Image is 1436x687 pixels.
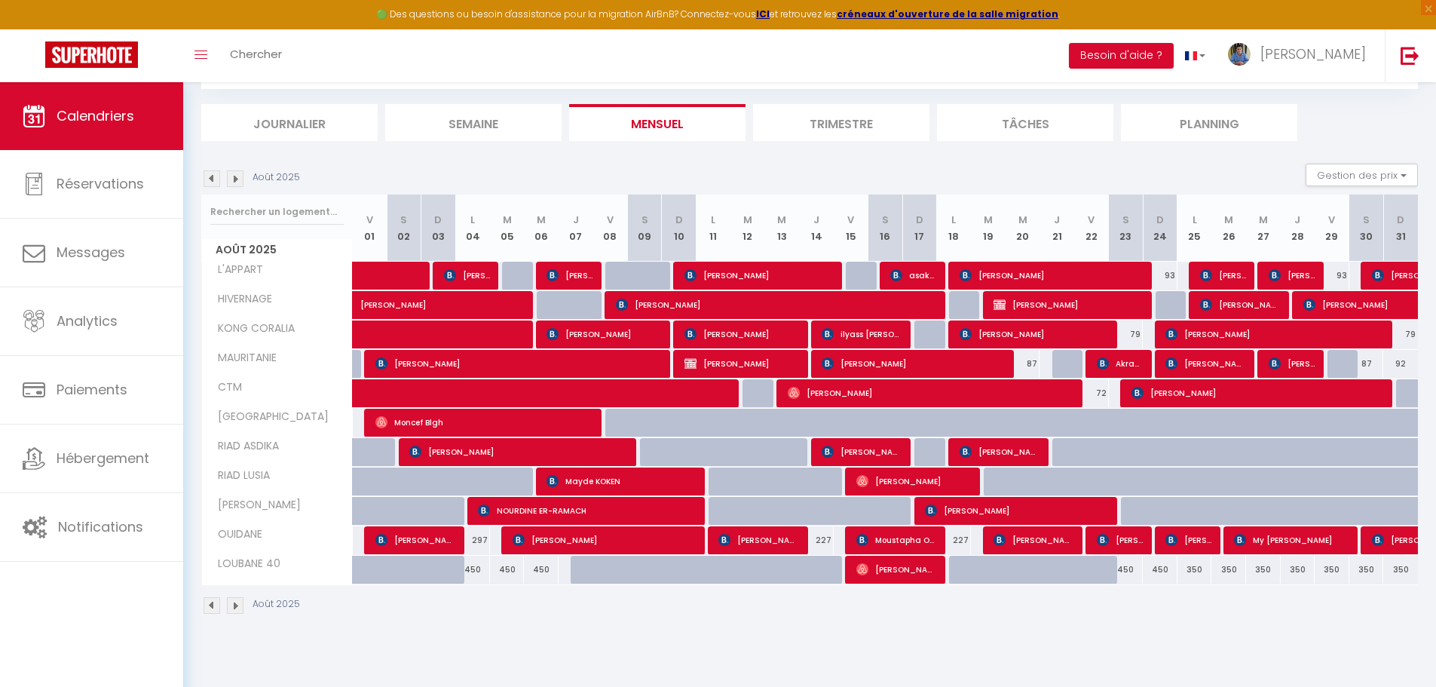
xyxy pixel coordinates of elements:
[743,213,752,227] abbr: M
[547,320,662,348] span: [PERSON_NAME]
[718,526,799,554] span: [PERSON_NAME]
[1074,195,1109,262] th: 22
[856,555,937,584] span: [PERSON_NAME]
[470,213,475,227] abbr: L
[360,283,534,311] span: [PERSON_NAME]
[490,195,525,262] th: 05
[366,213,373,227] abbr: V
[684,261,834,290] span: [PERSON_NAME]
[524,195,559,262] th: 06
[1109,320,1144,348] div: 79
[1383,350,1418,378] div: 92
[1224,213,1233,227] abbr: M
[641,213,648,227] abbr: S
[1328,213,1335,227] abbr: V
[45,41,138,68] img: Super Booking
[822,320,902,348] span: ilyass [PERSON_NAME]
[219,29,293,82] a: Chercher
[711,213,715,227] abbr: L
[856,467,972,495] span: [PERSON_NAME]
[385,104,562,141] li: Semaine
[777,213,786,227] abbr: M
[756,8,770,20] strong: ICI
[868,195,902,262] th: 16
[593,195,628,262] th: 08
[662,195,697,262] th: 10
[799,195,834,262] th: 14
[204,526,266,543] span: OUIDANE
[1143,556,1177,584] div: 450
[753,104,929,141] li: Trimestre
[696,195,730,262] th: 11
[58,517,143,536] span: Notifications
[1006,350,1040,378] div: 87
[1131,379,1385,407] span: [PERSON_NAME]
[960,320,1110,348] span: [PERSON_NAME]
[1069,43,1174,69] button: Besoin d'aide ?
[57,243,125,262] span: Messages
[1281,556,1315,584] div: 350
[253,597,300,612] p: Août 2025
[353,195,387,262] th: 01
[1088,213,1095,227] abbr: V
[788,379,1076,407] span: [PERSON_NAME]
[822,437,902,466] span: [PERSON_NAME]
[57,311,118,330] span: Analytics
[387,195,421,262] th: 02
[1217,29,1385,82] a: ... [PERSON_NAME]
[204,291,276,308] span: HIVERNAGE
[1018,213,1027,227] abbr: M
[1097,526,1143,554] span: [PERSON_NAME]
[204,468,274,484] span: RIAD LUSIA
[1372,619,1425,676] iframe: Chat
[1401,46,1419,65] img: logout
[813,213,819,227] abbr: J
[1234,526,1349,554] span: My [PERSON_NAME]
[1165,349,1246,378] span: [PERSON_NAME]
[1177,195,1212,262] th: 25
[1122,213,1129,227] abbr: S
[1165,526,1211,554] span: [PERSON_NAME]
[684,320,800,348] span: [PERSON_NAME]
[1193,213,1197,227] abbr: L
[547,467,697,495] span: Mayde KOKEN
[951,213,956,227] abbr: L
[253,170,300,185] p: Août 2025
[1259,213,1268,227] abbr: M
[684,349,800,378] span: [PERSON_NAME]
[902,195,937,262] th: 17
[375,526,456,554] span: [PERSON_NAME]
[1269,261,1315,290] span: [PERSON_NAME]
[230,46,282,62] span: Chercher
[1143,195,1177,262] th: 24
[455,556,490,584] div: 450
[1246,195,1281,262] th: 27
[353,291,387,320] a: [PERSON_NAME]
[1397,213,1404,227] abbr: D
[1165,320,1385,348] span: [PERSON_NAME]
[573,213,579,227] abbr: J
[1097,349,1143,378] span: Akram Ezzaamari
[1269,349,1315,378] span: [PERSON_NAME]
[1315,262,1349,290] div: 93
[57,449,149,468] span: Hébergement
[960,437,1040,466] span: [PERSON_NAME]
[400,213,407,227] abbr: S
[925,496,1110,525] span: [PERSON_NAME]
[204,438,283,455] span: RIAD ASDIKA
[503,213,512,227] abbr: M
[1177,556,1212,584] div: 350
[730,195,765,262] th: 12
[971,195,1006,262] th: 19
[1294,213,1300,227] abbr: J
[1039,195,1074,262] th: 21
[616,290,939,319] span: [PERSON_NAME]
[984,213,993,227] abbr: M
[434,213,442,227] abbr: D
[1315,556,1349,584] div: 350
[937,526,972,554] div: 227
[201,104,378,141] li: Journalier
[202,239,352,261] span: Août 2025
[1054,213,1060,227] abbr: J
[455,195,490,262] th: 04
